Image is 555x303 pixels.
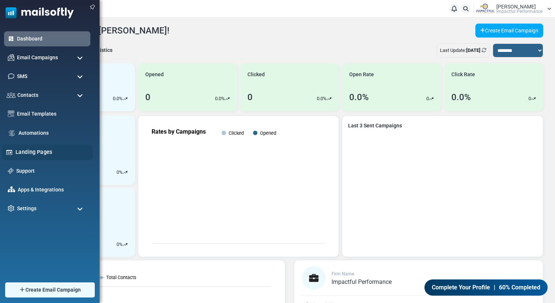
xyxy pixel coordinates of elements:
[451,71,475,78] span: Click Rate
[144,122,333,251] svg: Rates by Campaigns
[17,91,38,99] span: Contacts
[317,95,327,102] p: 0.0%
[117,169,128,176] div: %
[8,35,14,42] img: dashboard-icon-active.svg
[18,186,87,194] a: Apps & Integrations
[437,43,490,57] div: Last Update:
[117,241,119,248] p: 0
[475,24,543,38] a: Create Email Campaign
[145,91,150,104] div: 0
[424,279,549,296] a: Complete Your Profile | 60% Completed
[426,95,429,102] p: 0
[496,9,542,14] span: Impactful Performance
[145,71,164,78] span: Opened
[349,91,369,104] div: 0.0%
[476,3,551,14] a: User Logo [PERSON_NAME] Impactful Performance
[113,95,123,102] p: 0.0%
[17,73,27,80] span: SMS
[117,241,128,248] div: %
[215,95,225,102] p: 0.0%
[36,25,169,36] h4: Welcome back, [PERSON_NAME]!
[260,130,276,136] text: Opened
[6,149,13,156] img: landing_pages.svg
[152,128,206,135] text: Rates by Campaigns
[466,47,481,53] b: [DATE]
[451,91,471,104] div: 0.0%
[17,35,87,43] a: Dashboard
[348,122,537,130] a: Last 3 Sent Campaigns
[17,205,37,212] span: Settings
[17,110,87,118] a: Email Templates
[117,169,119,176] p: 0
[17,54,58,61] span: Email Campaigns
[332,278,392,285] span: Impactful Performance
[499,283,541,292] span: 60% Completed
[25,286,81,294] span: Create Email Campaign
[106,275,136,280] text: Total Contacts
[229,130,244,136] text: Clicked
[476,3,495,14] img: User Logo
[247,91,253,104] div: 0
[528,95,531,102] p: 0
[15,148,89,156] a: Landing Pages
[496,4,536,9] span: [PERSON_NAME]
[431,283,490,292] span: Complete Your Profile
[8,205,14,212] img: settings-icon.svg
[482,47,486,53] a: Refresh Stats
[8,73,14,80] img: sms-icon.png
[8,54,14,61] img: campaigns-icon.png
[332,279,392,285] a: Impactful Performance
[8,168,14,174] img: support-icon.svg
[7,92,15,98] img: contacts-icon.svg
[8,129,16,137] img: workflow.svg
[16,167,87,175] a: Support
[349,71,374,78] span: Open Rate
[8,110,14,117] img: email-templates-icon.svg
[332,271,354,276] span: Firm Name
[247,71,265,78] span: Clicked
[494,283,495,292] span: |
[18,129,87,137] a: Automations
